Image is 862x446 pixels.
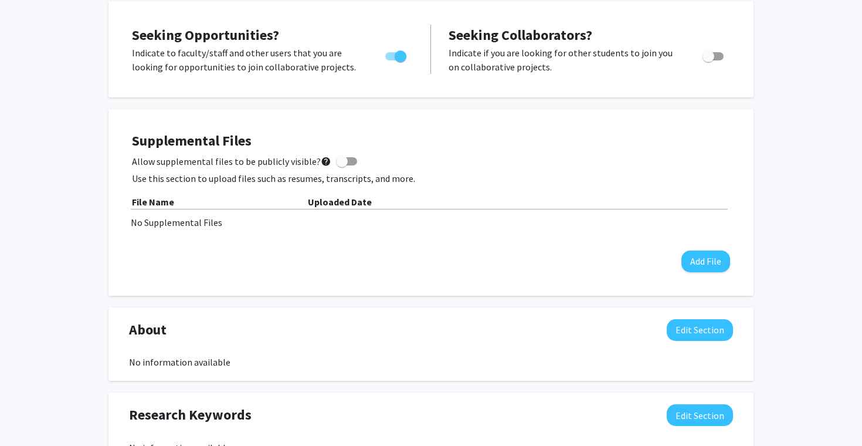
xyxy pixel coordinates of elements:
mat-icon: help [321,154,331,168]
span: Seeking Opportunities? [132,26,279,44]
p: Indicate if you are looking for other students to join you on collaborative projects. [449,46,680,74]
b: File Name [132,196,174,208]
button: Edit Research Keywords [667,404,733,426]
span: Seeking Collaborators? [449,26,592,44]
h4: Supplemental Files [132,133,730,150]
button: Edit About [667,319,733,341]
p: Use this section to upload files such as resumes, transcripts, and more. [132,171,730,185]
span: Allow supplemental files to be publicly visible? [132,154,331,168]
button: Add File [681,251,730,272]
p: Indicate to faculty/staff and other users that you are looking for opportunities to join collabor... [132,46,363,74]
iframe: Chat [9,393,50,437]
span: Research Keywords [129,404,252,425]
div: Toggle [381,46,413,63]
b: Uploaded Date [308,196,372,208]
div: Toggle [698,46,730,63]
div: No Supplemental Files [131,215,731,229]
span: About [129,319,167,340]
div: No information available [129,355,733,369]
